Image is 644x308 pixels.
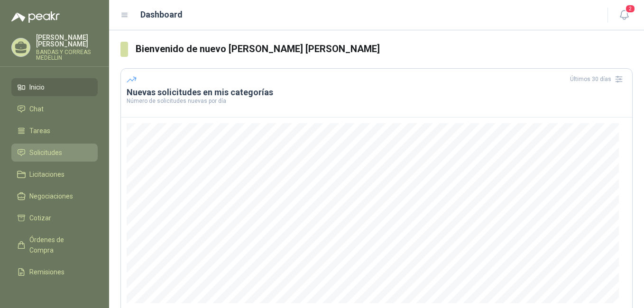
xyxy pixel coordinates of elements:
p: BANDAS Y CORREAS MEDELLIN [36,49,98,61]
button: 2 [616,7,633,24]
a: Negociaciones [11,187,98,205]
a: Remisiones [11,263,98,281]
p: Número de solicitudes nuevas por día [127,98,626,104]
a: Chat [11,100,98,118]
span: 2 [625,4,635,13]
a: Licitaciones [11,165,98,183]
a: Cotizar [11,209,98,227]
a: Solicitudes [11,144,98,162]
h1: Dashboard [140,8,183,21]
div: Últimos 30 días [570,72,626,87]
span: Solicitudes [29,147,62,158]
h3: Bienvenido de nuevo [PERSON_NAME] [PERSON_NAME] [136,42,633,56]
span: Órdenes de Compra [29,235,89,255]
span: Negociaciones [29,191,73,201]
h3: Nuevas solicitudes en mis categorías [127,87,626,98]
span: Chat [29,104,44,114]
span: Tareas [29,126,50,136]
span: Licitaciones [29,169,64,180]
a: Configuración [11,285,98,303]
a: Tareas [11,122,98,140]
span: Inicio [29,82,45,92]
a: Órdenes de Compra [11,231,98,259]
a: Inicio [11,78,98,96]
span: Cotizar [29,213,51,223]
img: Logo peakr [11,11,60,23]
span: Remisiones [29,267,64,277]
p: [PERSON_NAME] [PERSON_NAME] [36,34,98,47]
